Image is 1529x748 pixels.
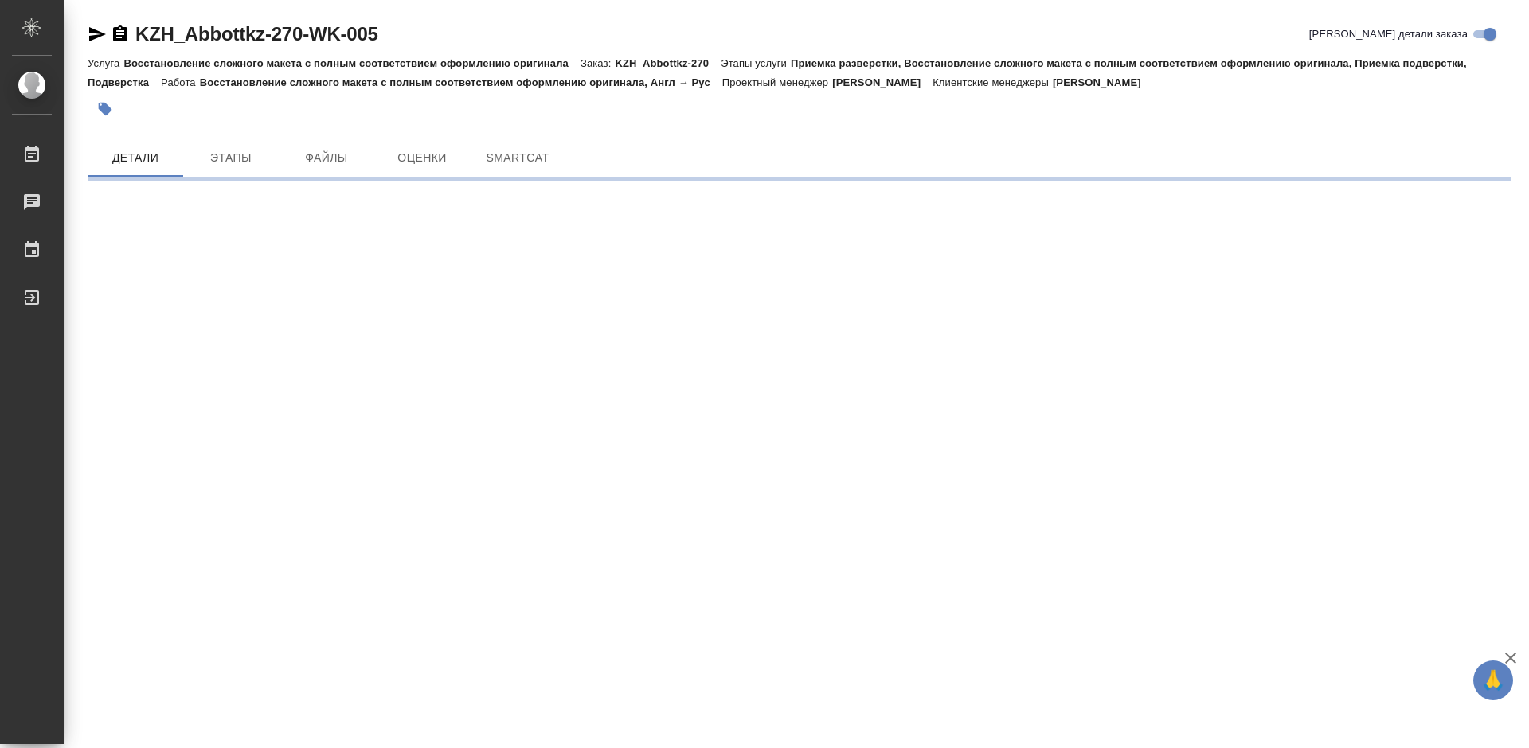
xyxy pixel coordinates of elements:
a: KZH_Abbottkz-270-WK-005 [135,23,378,45]
p: [PERSON_NAME] [832,76,933,88]
span: Детали [97,148,174,168]
span: Файлы [288,148,365,168]
span: 🙏 [1480,664,1507,697]
p: [PERSON_NAME] [1053,76,1153,88]
span: Этапы [193,148,269,168]
p: Услуга [88,57,123,69]
span: SmartCat [479,148,556,168]
p: KZH_Abbottkz-270 [615,57,721,69]
p: Заказ: [581,57,615,69]
p: Восстановление сложного макета с полным соответствием оформлению оригинала, Англ → Рус [200,76,722,88]
button: 🙏 [1473,660,1513,700]
span: Оценки [384,148,460,168]
p: Этапы услуги [721,57,791,69]
button: Скопировать ссылку [111,25,130,44]
p: Работа [161,76,200,88]
p: Проектный менеджер [722,76,832,88]
p: Клиентские менеджеры [933,76,1053,88]
button: Скопировать ссылку для ЯМессенджера [88,25,107,44]
span: [PERSON_NAME] детали заказа [1309,26,1468,42]
button: Добавить тэг [88,92,123,127]
p: Восстановление сложного макета с полным соответствием оформлению оригинала [123,57,581,69]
